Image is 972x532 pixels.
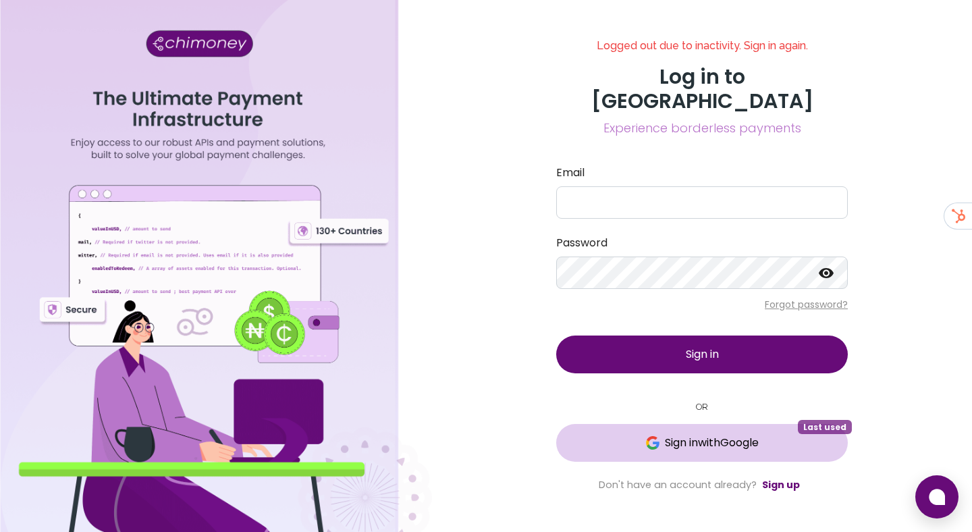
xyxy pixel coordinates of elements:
[556,119,848,138] span: Experience borderless payments
[556,424,848,462] button: GoogleSign inwithGoogleLast used
[556,298,848,311] p: Forgot password?
[556,400,848,413] small: OR
[556,165,848,181] label: Email
[646,436,659,450] img: Google
[762,478,800,491] a: Sign up
[556,336,848,373] button: Sign in
[798,420,852,433] span: Last used
[556,235,848,251] label: Password
[599,478,757,491] span: Don't have an account already?
[556,65,848,113] h3: Log in to [GEOGRAPHIC_DATA]
[915,475,959,518] button: Open chat window
[686,346,719,362] span: Sign in
[556,39,848,65] h6: Logged out due to inactivity. Sign in again.
[665,435,759,451] span: Sign in with Google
